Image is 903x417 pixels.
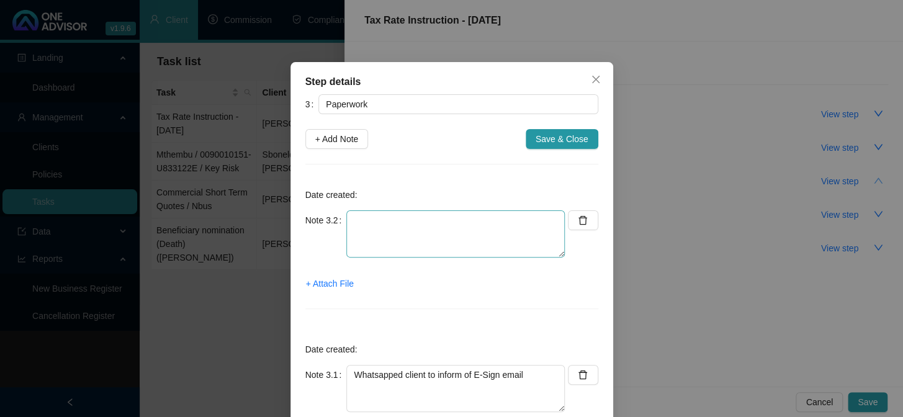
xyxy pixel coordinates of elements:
[305,274,354,294] button: + Attach File
[315,132,359,146] span: + Add Note
[305,129,369,149] button: + Add Note
[305,188,598,202] p: Date created:
[306,277,354,290] span: + Attach File
[305,210,347,230] label: Note 3.2
[305,94,319,114] label: 3
[536,132,588,146] span: Save & Close
[578,215,588,225] span: delete
[591,74,601,84] span: close
[586,69,606,89] button: Close
[578,370,588,380] span: delete
[526,129,598,149] button: Save & Close
[305,365,347,385] label: Note 3.1
[305,343,598,356] p: Date created:
[305,74,598,89] div: Step details
[346,365,565,412] textarea: Whatsapped client to inform of E-Sign email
